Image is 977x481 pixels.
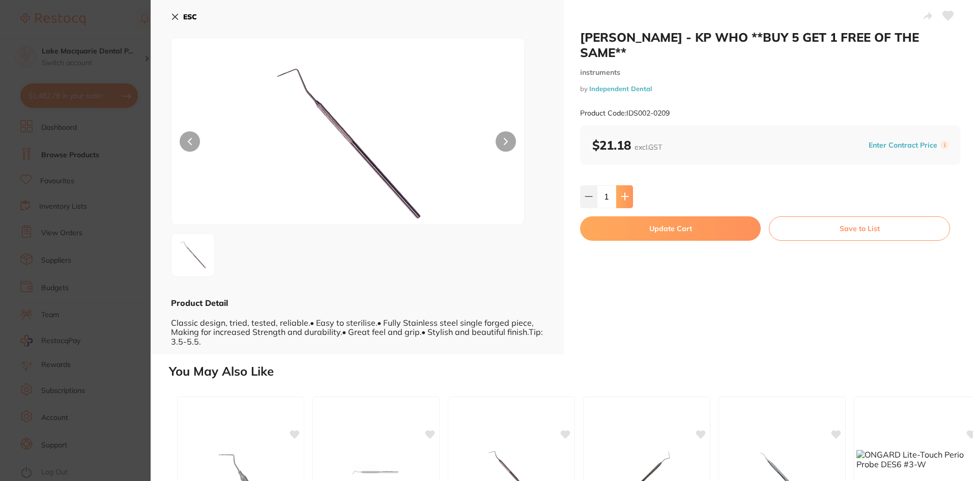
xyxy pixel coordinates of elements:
[580,68,961,77] small: instruments
[635,143,662,152] span: excl. GST
[242,64,454,224] img: aWR0aD0xOTIw
[580,85,961,93] small: by
[580,109,670,118] small: Product Code: IDS002-0209
[183,12,197,21] b: ESC
[866,140,940,150] button: Enter Contract Price
[171,308,543,346] div: Classic design, tried, tested, reliable.• Easy to sterilise.• Fully Stainless steel single forged...
[589,84,652,93] a: Independent Dental
[169,364,973,379] h2: You May Also Like
[940,141,949,149] label: i
[171,8,197,25] button: ESC
[171,298,228,308] b: Product Detail
[580,216,761,241] button: Update Cart
[769,216,950,241] button: Save to List
[592,137,662,153] b: $21.18
[580,30,961,60] h2: [PERSON_NAME] - KP WHO **BUY 5 GET 1 FREE OF THE SAME**
[175,237,211,273] img: aWR0aD0xOTIw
